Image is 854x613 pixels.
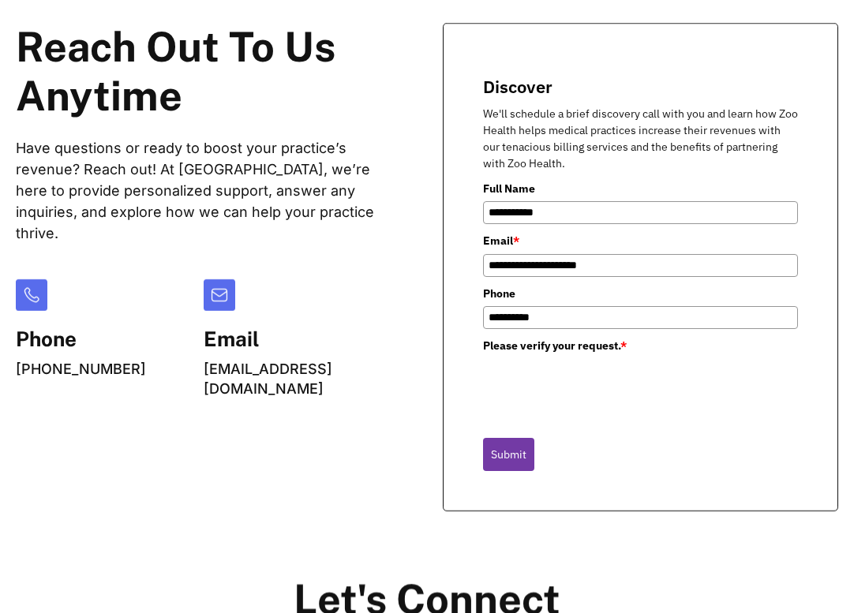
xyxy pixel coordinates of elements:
label: Phone [483,285,798,302]
button: Submit [483,438,534,471]
label: Please verify your request. [483,337,798,354]
a: [PHONE_NUMBER] [16,361,146,377]
h2: Reach Out To Us Anytime [16,23,380,121]
iframe: reCAPTCHA [483,359,723,421]
h5: Email [204,327,379,351]
label: Email [483,232,798,249]
label: Full Name [483,180,798,197]
p: We'll schedule a brief discovery call with you and learn how Zoo Health helps medical practices i... [483,106,798,172]
p: Have questions or ready to boost your practice’s revenue? Reach out! At [GEOGRAPHIC_DATA], we’re ... [16,137,380,244]
a: [EMAIL_ADDRESS][DOMAIN_NAME] [204,361,332,397]
title: Discover [483,75,798,98]
h5: Phone [16,327,146,351]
